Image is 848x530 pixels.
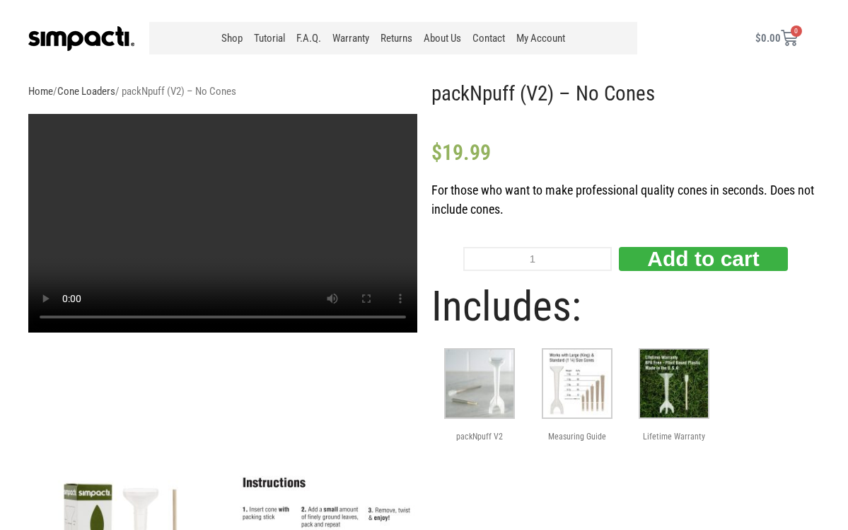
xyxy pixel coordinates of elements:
[431,140,442,165] span: $
[755,32,761,45] span: $
[463,247,612,271] input: Product quantity
[467,22,511,54] a: Contact
[375,22,418,54] a: Returns
[431,423,529,447] dd: packNpuff V2
[626,423,724,447] dd: Lifetime Warranty
[738,21,815,55] a: $0.00 0
[528,423,626,447] dd: Measuring Guide
[291,22,327,54] a: F.A.Q.
[57,85,115,98] a: Cone Loaders
[431,285,820,327] h1: Includes:
[431,83,820,104] h1: packNpuff (V2) – No Cones
[431,180,820,219] p: For those who want to make professional quality cones in seconds. Does not include cones.
[248,22,291,54] a: Tutorial
[216,22,248,54] a: Shop
[619,247,787,271] button: Add to cart
[28,85,53,98] a: Home
[542,348,612,419] img: Make the perfect size cone with the integrated measuring guide.
[755,32,781,45] bdi: 0.00
[327,22,375,54] a: Warranty
[511,22,571,54] a: My Account
[791,25,802,37] span: 0
[431,140,491,165] bdi: 19.99
[418,22,467,54] a: About Us
[639,348,709,419] img: Lifetime Warranty, BPA Free - Plant Based Plastic, Made in USA
[28,83,417,100] nav: Breadcrumb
